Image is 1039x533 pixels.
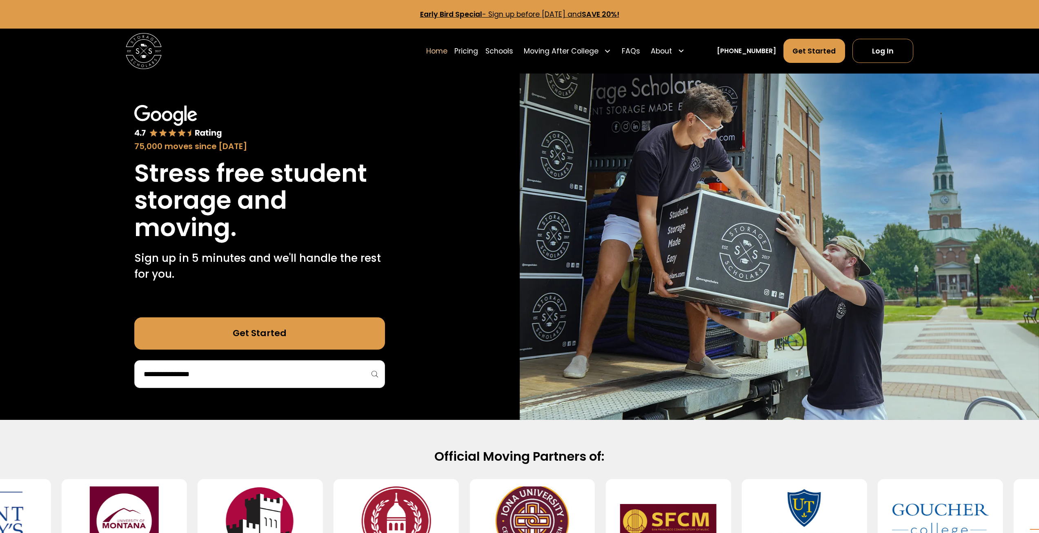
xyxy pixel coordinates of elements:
[426,38,447,63] a: Home
[647,38,688,63] div: About
[454,38,478,63] a: Pricing
[524,46,598,56] div: Moving After College
[233,448,806,465] h2: Official Moving Partners of:
[651,46,672,56] div: About
[134,250,385,282] p: Sign up in 5 minutes and we'll handle the rest for you.
[126,33,162,69] img: Storage Scholars main logo
[134,160,385,241] h1: Stress free student storage and moving.
[420,9,619,19] a: Early Bird Special- Sign up before [DATE] andSAVE 20%!
[134,317,385,350] a: Get Started
[783,39,845,63] a: Get Started
[420,9,482,19] strong: Early Bird Special
[126,33,162,69] a: home
[134,140,385,153] div: 75,000 moves since [DATE]
[134,105,222,138] img: Google 4.7 star rating
[717,46,776,56] a: [PHONE_NUMBER]
[622,38,640,63] a: FAQs
[582,9,619,19] strong: SAVE 20%!
[485,38,513,63] a: Schools
[520,38,614,63] div: Moving After College
[852,39,913,63] a: Log In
